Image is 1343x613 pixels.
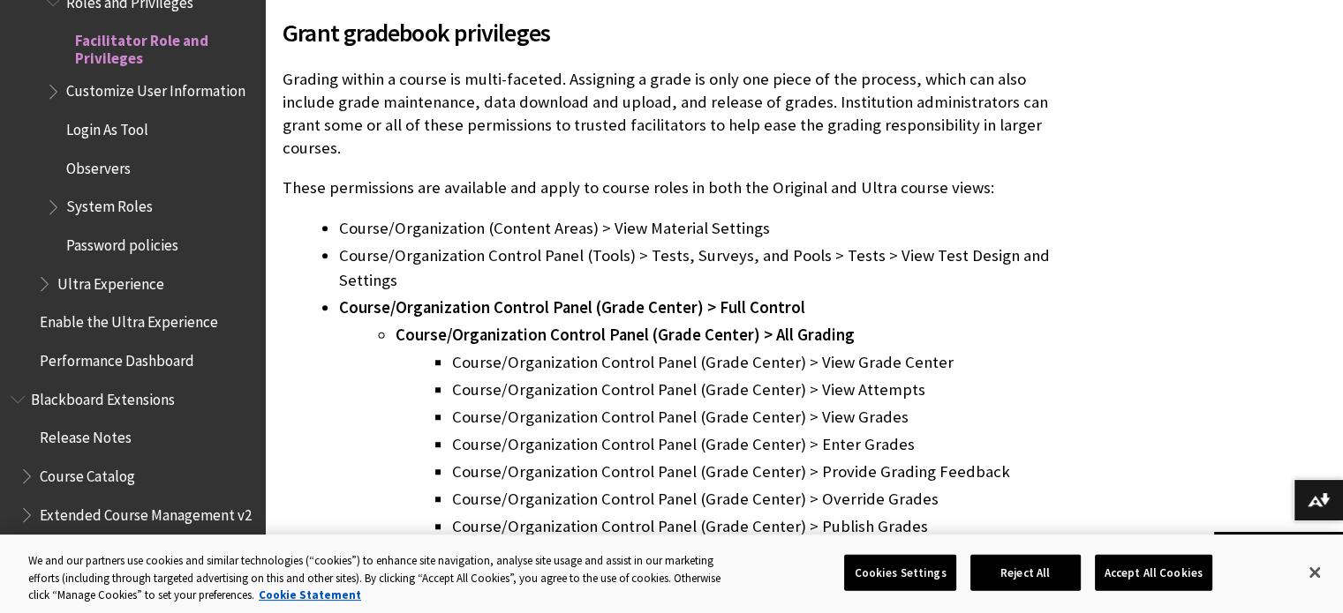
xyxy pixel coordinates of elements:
span: Performance Dashboard [40,346,194,370]
li: Course/Organization (Content Areas) > View Material Settings [339,216,1064,241]
a: Back to top [1214,532,1343,564]
div: We and our partners use cookies and similar technologies (“cookies”) to enhance site navigation, ... [28,552,739,604]
span: Observers [66,153,131,177]
span: Login As Tool [66,115,148,138]
span: Course/Organization Control Panel (Grade Center) > Full Control [339,297,805,318]
span: Release Notes [40,423,132,447]
span: Ultra Experience [57,269,164,293]
li: Course/Organization Control Panel (Grade Center) > Enter Grades [452,432,1064,457]
li: Course/Organization Control Panel (Grade Center) > View Attempts [452,378,1064,402]
li: Course/Organization Control Panel (Grade Center) > View Grades [452,405,1064,430]
span: Facilitator Role and Privileges [75,26,253,67]
a: More information about your privacy, opens in a new tab [259,587,361,602]
li: Course/Organization Control Panel (Grade Center) > Publish Grades [452,514,1064,539]
li: Course/Organization Control Panel (Tools) > Tests, Surveys, and Pools > Tests > View Test Design ... [339,243,1064,293]
button: Cookies Settings [844,554,955,591]
span: Extended Course Management v2 [40,500,252,524]
button: Reject All [970,554,1081,591]
span: Customize User Information [66,77,245,101]
p: These permissions are available and apply to course roles in both the Original and Ultra course v... [283,176,1064,199]
span: Enable the Ultra Experience [40,308,218,332]
span: Course/Organization Control Panel (Grade Center) > All Grading [396,325,855,345]
span: Password policies [66,230,178,254]
span: Grant gradebook privileges [283,14,1064,51]
li: Course/Organization Control Panel (Grade Center) > Provide Grading Feedback [452,460,1064,484]
span: System Roles [66,192,153,216]
li: Course/Organization Control Panel (Grade Center) > Override Grades [452,487,1064,512]
p: Grading within a course is multi-faceted. Assigning a grade is only one piece of the process, whi... [283,68,1064,161]
li: Course/Organization Control Panel (Grade Center) > View Grade Center [452,350,1064,375]
button: Close [1295,553,1334,592]
span: Course Catalog [40,461,135,485]
span: Blackboard Extensions [31,385,175,408]
button: Accept All Cookies [1095,554,1212,591]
